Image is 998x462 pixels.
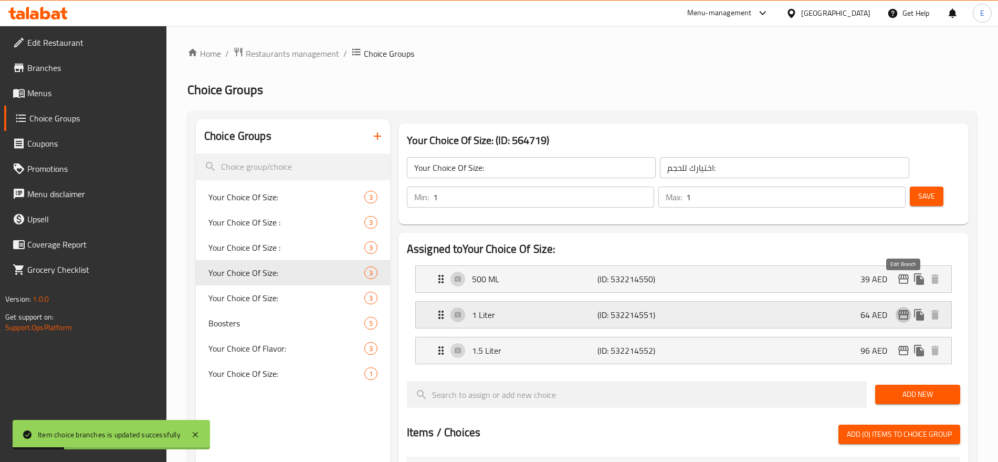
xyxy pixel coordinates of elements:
span: Add (0) items to choice group [847,428,952,441]
li: / [343,47,347,60]
button: Add (0) items to choice group [838,425,960,444]
span: Add New [884,388,952,401]
div: Choices [364,216,377,229]
div: Choices [364,292,377,304]
span: Choice Groups [187,78,263,101]
p: (ID: 532214551) [597,309,681,321]
nav: breadcrumb [187,47,977,60]
li: / [225,47,229,60]
a: Edit Restaurant [4,30,166,55]
div: Your Choice Of Size:3 [196,260,390,285]
div: Your Choice Of Flavor:3 [196,336,390,361]
span: Your Choice Of Size: [208,292,364,304]
button: edit [896,307,911,323]
button: delete [927,343,943,358]
div: Choices [364,266,377,279]
span: 3 [365,243,377,253]
span: Menu disclaimer [27,188,158,200]
button: duplicate [911,307,927,323]
div: Your Choice Of Size:3 [196,285,390,311]
a: Grocery Checklist [4,257,166,282]
div: Boosters5 [196,311,390,336]
input: search [196,153,390,180]
li: Expand [407,333,960,368]
div: Choices [364,241,377,254]
p: (ID: 532214552) [597,344,681,357]
div: Expand [416,266,951,292]
p: 39 AED [860,273,896,285]
p: 1.5 Liter [472,344,597,357]
p: Min: [414,191,429,203]
span: Coverage Report [27,238,158,251]
a: Support.OpsPlatform [5,321,72,334]
a: Menus [4,80,166,106]
a: Choice Groups [4,106,166,131]
div: Your Choice Of Size :3 [196,210,390,235]
li: Expand [407,297,960,333]
p: (ID: 532214550) [597,273,681,285]
a: Home [187,47,221,60]
span: Choice Groups [364,47,414,60]
h2: Items / Choices [407,425,480,440]
span: Upsell [27,213,158,225]
span: Boosters [208,317,364,330]
button: edit [896,271,911,287]
div: Item choice branches is updated successfully [38,429,181,440]
div: Choices [364,342,377,355]
span: 3 [365,268,377,278]
span: Your Choice Of Size : [208,216,364,229]
a: Coverage Report [4,232,166,257]
p: 500 ML [472,273,597,285]
h2: Assigned to Your Choice Of Size: [407,241,960,257]
a: Promotions [4,156,166,181]
button: duplicate [911,343,927,358]
a: Upsell [4,207,166,232]
a: Menu disclaimer [4,181,166,207]
p: Max: [666,191,682,203]
span: 3 [365,192,377,202]
span: Choice Groups [29,112,158,125]
a: Branches [4,55,166,80]
span: Grocery Checklist [27,263,158,276]
span: Save [918,190,935,203]
span: Your Choice Of Size : [208,241,364,254]
span: 3 [365,218,377,228]
span: Coupons [27,137,158,150]
span: Edit Restaurant [27,36,158,49]
div: Your Choice Of Size:3 [196,184,390,210]
div: Your Choice Of Size :3 [196,235,390,260]
span: Your Choice Of Size: [208,367,364,380]
span: Your Choice Of Size: [208,191,364,203]
button: duplicate [911,271,927,287]
span: 5 [365,319,377,328]
span: Branches [27,61,158,74]
button: Save [910,187,943,206]
li: Expand [407,261,960,297]
div: [GEOGRAPHIC_DATA] [801,7,870,19]
span: Your Choice Of Size: [208,266,364,279]
p: 96 AED [860,344,896,357]
button: delete [927,271,943,287]
a: Restaurants management [233,47,339,60]
span: 1.0.0 [33,292,49,306]
div: Your Choice Of Size:1 [196,361,390,386]
span: Promotions [27,162,158,175]
span: Version: [5,292,31,306]
button: delete [927,307,943,323]
div: Expand [416,302,951,328]
span: Restaurants management [246,47,339,60]
a: Coupons [4,131,166,156]
h2: Choice Groups [204,128,271,144]
div: Expand [416,337,951,364]
span: 3 [365,344,377,354]
h3: Your Choice Of Size: (ID: 564719) [407,132,960,149]
span: Get support on: [5,310,54,324]
span: 1 [365,369,377,379]
div: Choices [364,317,377,330]
div: Menu-management [687,7,752,19]
span: Your Choice Of Flavor: [208,342,364,355]
div: Choices [364,367,377,380]
input: search [407,381,867,408]
p: 64 AED [860,309,896,321]
p: 1 Liter [472,309,597,321]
